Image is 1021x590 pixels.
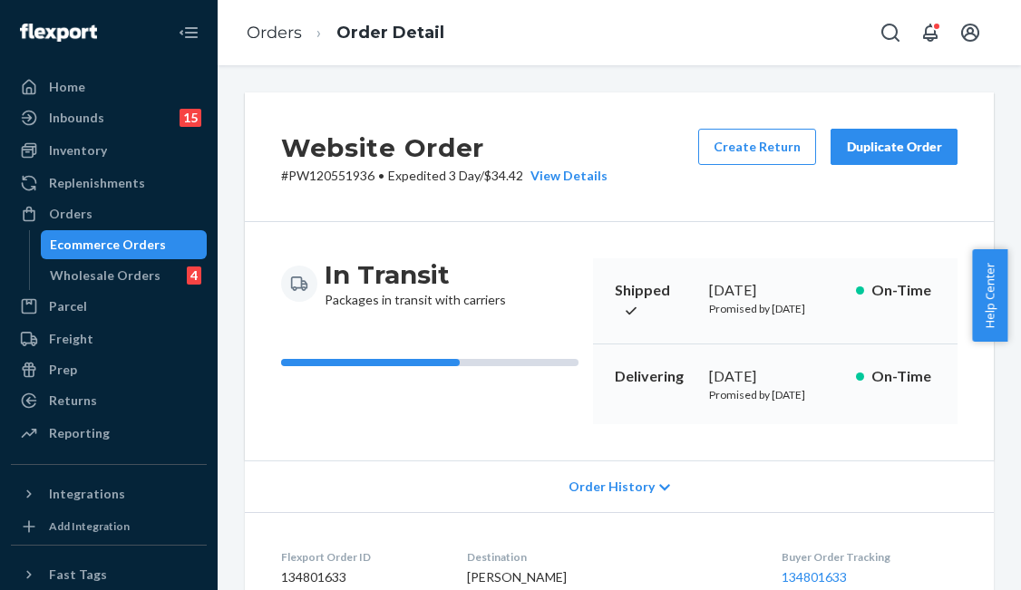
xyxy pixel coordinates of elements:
dd: 134801633 [281,568,438,586]
a: Ecommerce Orders [41,230,208,259]
div: Ecommerce Orders [50,236,166,254]
div: [DATE] [709,366,841,387]
div: Home [49,78,85,96]
div: Replenishments [49,174,145,192]
a: Orders [247,23,302,43]
button: Integrations [11,479,207,508]
div: Parcel [49,297,87,315]
button: Help Center [972,249,1007,342]
button: Close Navigation [170,15,207,51]
p: # PW120551936 / $34.42 [281,167,608,185]
a: Inventory [11,136,207,165]
div: [DATE] [709,280,841,301]
span: Expedited 3 Day [388,168,480,183]
div: 15 [180,109,201,127]
div: Reporting [49,424,110,442]
iframe: Opens a widget where you can chat to one of our agents [906,536,1003,581]
a: Parcel [11,292,207,321]
a: Orders [11,199,207,228]
div: Wholesale Orders [50,266,160,285]
button: Open Search Box [872,15,909,51]
h3: In Transit [325,258,506,291]
dt: Flexport Order ID [281,549,438,565]
dt: Destination [467,549,752,565]
button: Open notifications [912,15,948,51]
a: Freight [11,324,207,353]
a: Add Integration [11,516,207,537]
a: Prep [11,355,207,384]
a: Returns [11,386,207,415]
a: Wholesale Orders4 [41,261,208,290]
button: Open account menu [952,15,988,51]
div: Fast Tags [49,566,107,584]
a: Inbounds15 [11,103,207,132]
div: Inventory [49,141,107,160]
p: Promised by [DATE] [709,301,841,316]
div: Orders [49,205,92,223]
div: Prep [49,361,77,379]
img: Flexport logo [20,24,97,42]
div: 4 [187,266,201,285]
div: Duplicate Order [846,138,942,156]
p: Delivering [615,366,695,387]
div: Returns [49,392,97,410]
p: Promised by [DATE] [709,387,841,402]
a: Order Detail [336,23,444,43]
button: View Details [523,167,608,185]
div: Freight [49,330,93,348]
div: Packages in transit with carriers [325,258,506,309]
ol: breadcrumbs [232,6,459,60]
p: On-Time [871,366,936,387]
p: Shipped [615,280,695,322]
div: Add Integration [49,518,130,534]
button: Duplicate Order [831,129,958,165]
a: Replenishments [11,169,207,198]
a: Reporting [11,419,207,448]
button: Create Return [698,129,816,165]
h2: Website Order [281,129,608,167]
a: Home [11,73,207,102]
a: 134801633 [782,569,847,585]
span: • [378,168,384,183]
dt: Buyer Order Tracking [782,549,958,565]
div: Integrations [49,485,125,503]
button: Fast Tags [11,560,207,589]
p: On-Time [871,280,936,301]
div: Inbounds [49,109,104,127]
span: Order History [569,478,655,496]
